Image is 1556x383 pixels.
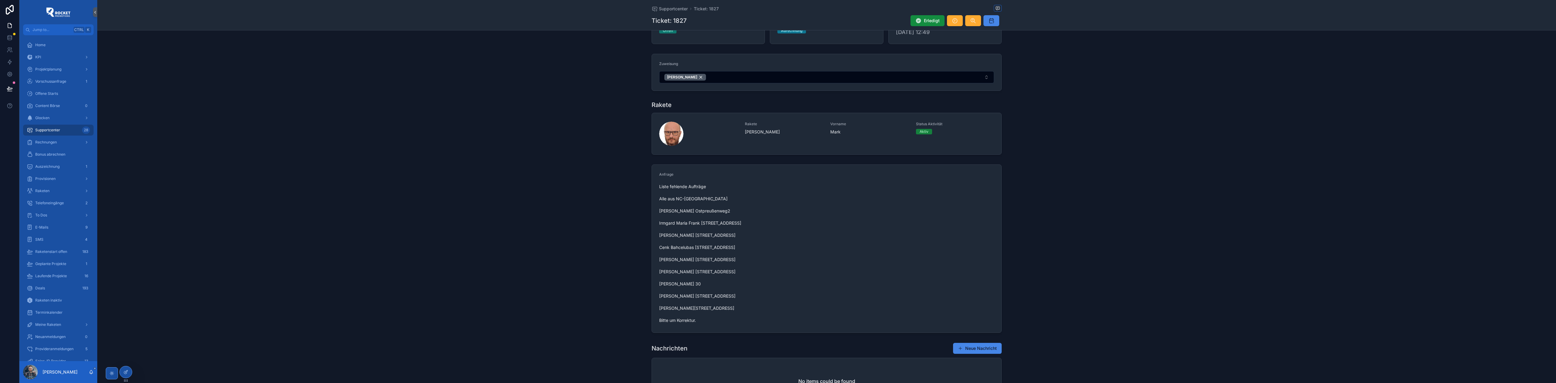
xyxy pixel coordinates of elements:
span: To Dos [35,213,47,218]
div: Abrechnung [781,28,802,33]
a: Provideranmeldungen5 [23,343,94,354]
span: Provisionen [35,176,56,181]
div: 183 [81,248,90,255]
span: Rechnungen [35,140,57,145]
div: 193 [81,285,90,292]
a: Offene Starts [23,88,94,99]
a: Bonus abrechnen [23,149,94,160]
div: 1 [83,78,90,85]
a: Auszeichnung1 [23,161,94,172]
a: Rakete[PERSON_NAME]VornameMarkStatus AktivitätAktiv [652,113,1001,154]
span: Sales-ID Provider [35,359,66,364]
div: 16 [83,272,90,280]
a: Raketen inaktiv [23,295,94,306]
span: Raketenstart offen [35,249,67,254]
a: Ticket: 1827 [694,6,719,12]
span: Offene Starts [35,91,58,96]
a: Telefoneingänge2 [23,198,94,209]
h1: Rakete [652,101,672,109]
span: Rakete [745,122,823,126]
div: 2 [83,199,90,207]
a: Geplante Projekte1 [23,258,94,269]
div: Offen [663,28,673,33]
span: [DATE] 12:49 [896,28,994,36]
div: scrollable content [19,35,97,361]
span: Zuweisung [659,61,678,66]
a: Supportcenter [652,6,688,12]
button: Select Button [659,71,994,83]
span: Terminkalender [35,310,63,315]
span: Status Aktivität [916,122,994,126]
div: 13 [83,357,90,365]
a: Glocken [23,112,94,123]
a: KPI [23,52,94,63]
span: Jump to... [33,27,71,32]
span: Glocken [35,116,50,120]
a: Rechnungen [23,137,94,148]
span: Raketen [35,188,50,193]
span: Neuanmeldungen [35,334,66,339]
span: Raketen inaktiv [35,298,62,303]
button: Erledigt [911,15,945,26]
a: Raketen [23,185,94,196]
img: App logo [46,7,71,17]
span: Content Börse [35,103,60,108]
span: Supportcenter [35,128,60,133]
div: 9 [83,224,90,231]
button: Neue Nachricht [953,343,1002,354]
h1: Nachrichten [652,344,687,353]
button: Unselect 21 [664,74,706,81]
span: [PERSON_NAME] [667,75,697,80]
p: [PERSON_NAME] [43,369,77,375]
span: Home [35,43,46,47]
span: KPI [35,55,41,60]
span: Projektplanung [35,67,61,72]
a: Neuanmeldungen0 [23,331,94,342]
div: 0 [83,102,90,109]
a: Terminkalender [23,307,94,318]
a: To Dos [23,210,94,221]
span: SMS [35,237,43,242]
span: Liste fehlende Aufträge Alle aus NC-[GEOGRAPHIC_DATA] [PERSON_NAME] Ostpreußenweg2 Irmgard Maria ... [659,184,994,323]
span: Vorschussanfrage [35,79,66,84]
span: Anfrage [659,172,673,177]
a: Home [23,40,94,50]
a: Content Börse0 [23,100,94,111]
a: Supportcenter28 [23,125,94,136]
a: Raketenstart offen183 [23,246,94,257]
div: 0 [83,333,90,340]
span: Mark [830,129,909,135]
h1: Ticket: 1827 [652,16,687,25]
span: Laufende Projekte [35,274,67,278]
a: Meine Raketen [23,319,94,330]
button: Jump to...CtrlK [23,24,94,35]
span: [PERSON_NAME] [745,129,823,135]
span: Geplante Projekte [35,261,66,266]
a: Vorschussanfrage1 [23,76,94,87]
a: Sales-ID Provider13 [23,356,94,367]
a: Laufende Projekte16 [23,271,94,281]
a: SMS4 [23,234,94,245]
div: 5 [83,345,90,353]
a: Provisionen [23,173,94,184]
span: Vorname [830,122,909,126]
span: Supportcenter [659,6,688,12]
div: 28 [82,126,90,134]
span: Telefoneingänge [35,201,64,205]
span: Provideranmeldungen [35,347,74,351]
span: Meine Raketen [35,322,61,327]
span: K [86,27,91,32]
div: 1 [83,163,90,170]
span: E-Mails [35,225,48,230]
div: 1 [83,260,90,267]
a: E-Mails9 [23,222,94,233]
span: Bonus abrechnen [35,152,65,157]
a: Deals193 [23,283,94,294]
div: 4 [83,236,90,243]
span: Deals [35,286,45,291]
span: Erledigt [924,18,940,24]
div: Aktiv [920,129,928,134]
span: Ctrl [74,27,84,33]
